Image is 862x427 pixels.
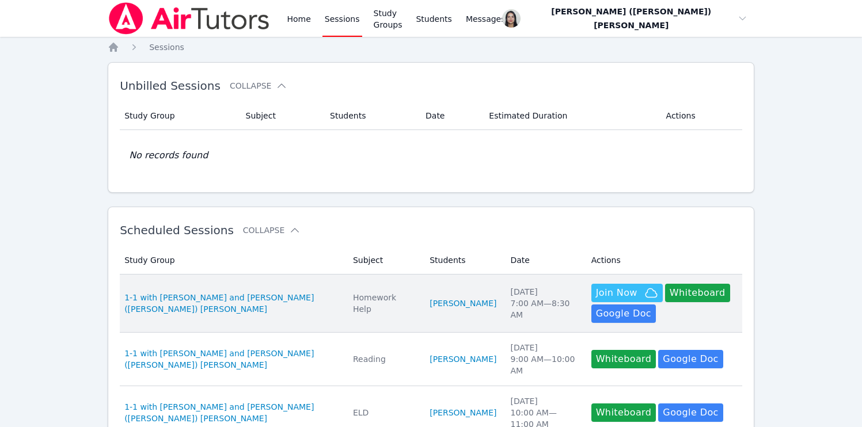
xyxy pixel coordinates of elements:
th: Study Group [120,102,238,130]
div: [DATE] 7:00 AM — 8:30 AM [510,286,577,321]
th: Actions [659,102,742,130]
a: Google Doc [658,403,723,422]
span: Sessions [149,43,184,52]
a: [PERSON_NAME] [430,407,496,418]
tr: 1-1 with [PERSON_NAME] and [PERSON_NAME] ([PERSON_NAME]) [PERSON_NAME]Homework Help[PERSON_NAME][... [120,274,742,333]
button: Join Now [591,284,663,302]
tr: 1-1 with [PERSON_NAME] and [PERSON_NAME] ([PERSON_NAME]) [PERSON_NAME]Reading[PERSON_NAME][DATE]9... [120,333,742,386]
button: Whiteboard [665,284,730,302]
th: Date [419,102,482,130]
span: Messages [466,13,506,25]
td: No records found [120,130,742,181]
a: 1-1 with [PERSON_NAME] and [PERSON_NAME] ([PERSON_NAME]) [PERSON_NAME] [124,348,339,371]
th: Students [423,246,503,274]
nav: Breadcrumb [108,41,754,53]
th: Actions [584,246,742,274]
th: Study Group [120,246,346,274]
span: Unbilled Sessions [120,79,221,93]
th: Estimated Duration [482,102,659,130]
th: Subject [239,102,324,130]
button: Whiteboard [591,350,656,368]
a: 1-1 with [PERSON_NAME] and [PERSON_NAME] ([PERSON_NAME]) [PERSON_NAME] [124,292,339,315]
div: ELD [353,407,416,418]
img: Air Tutors [108,2,271,35]
button: Whiteboard [591,403,656,422]
a: Sessions [149,41,184,53]
a: 1-1 with [PERSON_NAME] and [PERSON_NAME] ([PERSON_NAME]) [PERSON_NAME] [124,401,339,424]
a: [PERSON_NAME] [430,298,496,309]
th: Students [323,102,419,130]
th: Date [503,246,584,274]
div: Reading [353,353,416,365]
th: Subject [346,246,423,274]
a: [PERSON_NAME] [430,353,496,365]
div: Homework Help [353,292,416,315]
button: Collapse [243,224,301,236]
button: Collapse [230,80,287,91]
div: [DATE] 9:00 AM — 10:00 AM [510,342,577,376]
a: Google Doc [591,304,656,323]
a: Google Doc [658,350,723,368]
span: Join Now [596,286,637,300]
span: Scheduled Sessions [120,223,234,237]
